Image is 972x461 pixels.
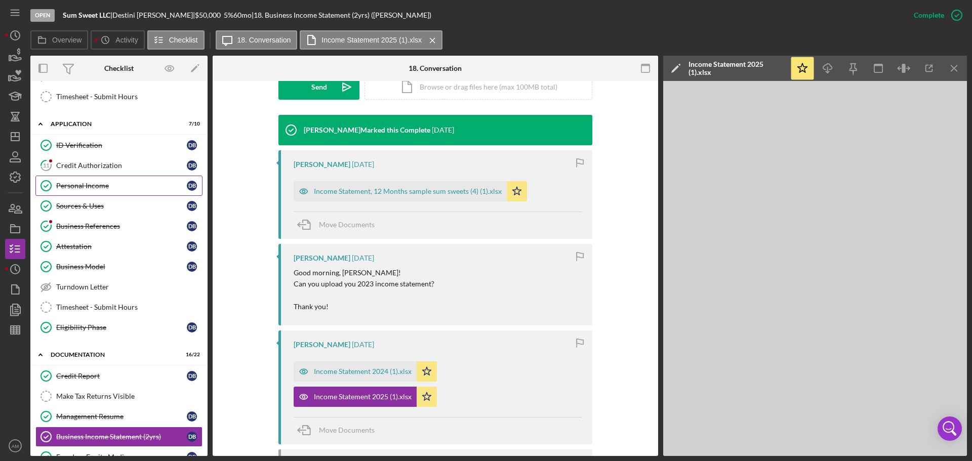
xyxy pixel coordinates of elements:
[182,352,200,358] div: 16 / 22
[56,93,202,101] div: Timesheet - Submit Hours
[35,196,202,216] a: Sources & UsesDB
[35,317,202,338] a: Eligibility PhaseDB
[56,323,187,331] div: Eligibility Phase
[56,222,187,230] div: Business References
[663,81,967,456] iframe: Document Preview
[319,220,375,229] span: Move Documents
[56,161,187,170] div: Credit Authorization
[35,216,202,236] a: Business ReferencesDB
[187,322,197,332] div: D B
[187,140,197,150] div: D B
[56,433,187,441] div: Business Income Statement (2yrs)
[56,182,187,190] div: Personal Income
[52,36,82,44] label: Overview
[35,87,202,107] a: Timesheet - Submit Hours
[35,277,202,297] a: Turndown Letter
[195,11,221,19] span: $50,000
[56,242,187,250] div: Attestation
[311,74,327,100] div: Send
[187,160,197,171] div: D B
[314,187,502,195] div: Income Statement, 12 Months sample sum sweets (4) (1).xlsx
[56,283,202,291] div: Turndown Letter
[688,60,785,76] div: Income Statement 2025 (1).xlsx
[187,221,197,231] div: D B
[278,74,359,100] button: Send
[233,11,252,19] div: 60 mo
[252,11,431,19] div: | 18. Business Income Statement (2yrs) ([PERSON_NAME])
[300,30,442,50] button: Income Statement 2025 (1).xlsx
[56,372,187,380] div: Credit Report
[12,443,19,449] text: AM
[216,30,298,50] button: 18. Conversation
[321,36,422,44] label: Income Statement 2025 (1).xlsx
[294,341,350,349] div: [PERSON_NAME]
[35,135,202,155] a: ID VerificationDB
[182,121,200,127] div: 7 / 10
[904,5,967,25] button: Complete
[352,341,374,349] time: 2025-07-24 15:17
[169,36,198,44] label: Checklist
[187,181,197,191] div: D B
[63,11,112,19] div: |
[112,11,195,19] div: Destini [PERSON_NAME] |
[294,267,434,278] p: Good morning, [PERSON_NAME]!
[5,436,25,456] button: AM
[56,202,187,210] div: Sources & Uses
[432,126,454,134] time: 2025-08-01 14:55
[294,212,385,237] button: Move Documents
[304,126,430,134] div: [PERSON_NAME] Marked this Complete
[147,30,205,50] button: Checklist
[56,392,202,400] div: Make Tax Returns Visible
[104,64,134,72] div: Checklist
[352,254,374,262] time: 2025-07-30 12:54
[938,416,962,441] div: Open Intercom Messenger
[51,121,175,127] div: Application
[30,30,88,50] button: Overview
[294,181,527,201] button: Income Statement, 12 Months sample sum sweets (4) (1).xlsx
[56,141,187,149] div: ID Verification
[63,11,110,19] b: Sum Sweet LLC
[35,176,202,196] a: Personal IncomeDB
[187,262,197,272] div: D B
[43,162,49,169] tspan: 11
[237,36,291,44] label: 18. Conversation
[51,352,175,358] div: Documentation
[35,155,202,176] a: 11Credit AuthorizationDB
[56,453,187,461] div: Freedom Equity Media
[30,9,55,22] div: Open
[294,254,350,262] div: [PERSON_NAME]
[352,160,374,169] time: 2025-07-31 20:53
[56,303,202,311] div: Timesheet - Submit Hours
[294,278,434,289] p: Can you upload you 2023 income statement?
[294,160,350,169] div: [PERSON_NAME]
[187,432,197,442] div: D B
[314,367,412,375] div: Income Statement 2024 (1).xlsx
[35,386,202,406] a: Make Tax Returns Visible
[35,366,202,386] a: Credit ReportDB
[294,361,437,382] button: Income Statement 2024 (1).xlsx
[319,426,375,434] span: Move Documents
[56,412,187,421] div: Management Resume
[91,30,144,50] button: Activity
[35,427,202,447] a: Business Income Statement (2yrs)DB
[409,64,462,72] div: 18. Conversation
[224,11,233,19] div: 5 %
[187,241,197,252] div: D B
[294,387,437,407] button: Income Statement 2025 (1).xlsx
[187,411,197,422] div: D B
[187,201,197,211] div: D B
[35,257,202,277] a: Business ModelDB
[35,297,202,317] a: Timesheet - Submit Hours
[35,236,202,257] a: AttestationDB
[914,5,944,25] div: Complete
[294,290,434,313] p: Thank you!
[56,263,187,271] div: Business Model
[115,36,138,44] label: Activity
[294,417,385,443] button: Move Documents
[314,393,412,401] div: Income Statement 2025 (1).xlsx
[187,371,197,381] div: D B
[35,406,202,427] a: Management ResumeDB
